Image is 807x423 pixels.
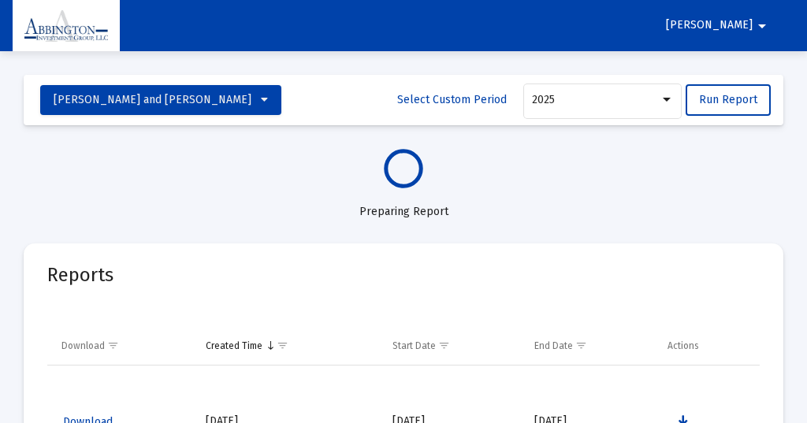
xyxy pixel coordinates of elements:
div: Actions [668,340,699,352]
td: Column Start Date [381,327,523,365]
span: [PERSON_NAME] and [PERSON_NAME] [54,93,251,106]
mat-card-title: Reports [47,267,113,283]
mat-icon: arrow_drop_down [753,10,772,42]
span: Show filter options for column 'Start Date' [438,340,450,351]
button: [PERSON_NAME] and [PERSON_NAME] [40,85,281,115]
td: Column End Date [523,327,656,365]
span: [PERSON_NAME] [666,19,753,32]
span: Show filter options for column 'Created Time' [277,340,288,351]
button: [PERSON_NAME] [647,9,790,41]
div: End Date [534,340,573,352]
div: Preparing Report [24,188,783,220]
span: Select Custom Period [397,93,507,106]
div: Created Time [206,340,262,352]
td: Column Download [47,327,195,365]
span: Run Report [699,93,757,106]
span: Show filter options for column 'End Date' [575,340,587,351]
div: Start Date [392,340,436,352]
img: Dashboard [24,10,108,42]
td: Column Actions [656,327,760,365]
td: Column Created Time [195,327,381,365]
span: Show filter options for column 'Download' [107,340,119,351]
button: Run Report [686,84,771,116]
div: Download [61,340,105,352]
span: 2025 [532,93,555,106]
